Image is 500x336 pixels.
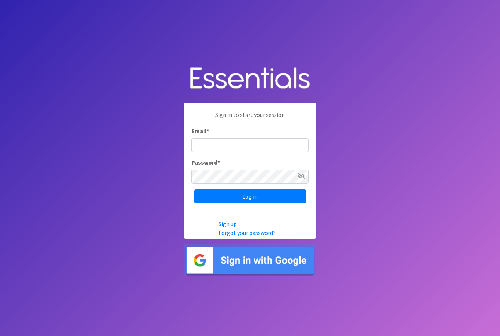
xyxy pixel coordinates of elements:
a: Forgot your password? [219,229,276,236]
label: Email [191,126,209,135]
abbr: required [217,159,220,166]
img: Human Essentials [184,60,316,97]
abbr: required [206,127,209,134]
label: Password [191,158,220,167]
img: Sign in with Google [184,244,316,276]
input: Log in [194,189,306,203]
a: Sign up [219,220,237,228]
p: Sign in to start your session [191,110,309,126]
